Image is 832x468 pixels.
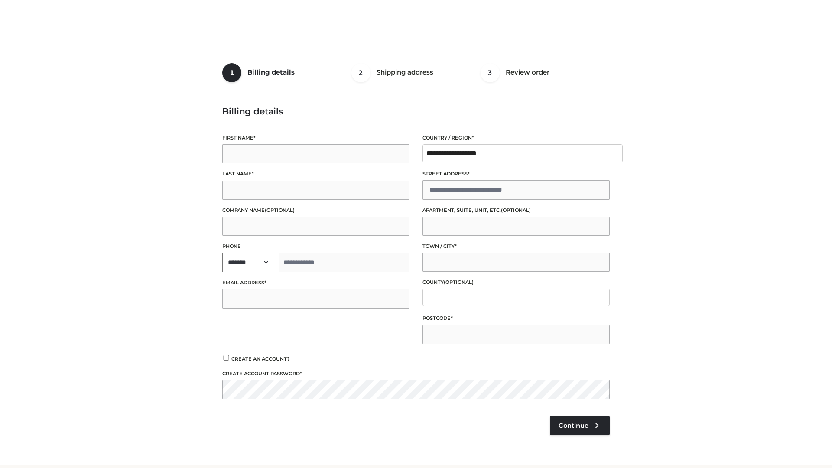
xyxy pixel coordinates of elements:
span: (optional) [265,207,295,213]
label: Apartment, suite, unit, etc. [422,206,610,214]
span: 2 [351,63,370,82]
span: Continue [559,422,588,429]
label: Town / City [422,242,610,250]
span: Create an account? [231,356,290,362]
label: Company name [222,206,409,214]
label: Postcode [422,314,610,322]
span: 3 [481,63,500,82]
span: 1 [222,63,241,82]
input: Create an account? [222,355,230,361]
label: Create account password [222,370,610,378]
label: Last name [222,170,409,178]
span: (optional) [501,207,531,213]
label: Phone [222,242,409,250]
span: Billing details [247,68,295,76]
a: Continue [550,416,610,435]
h3: Billing details [222,106,610,117]
span: (optional) [444,279,474,285]
label: First name [222,134,409,142]
span: Shipping address [377,68,433,76]
span: Review order [506,68,549,76]
label: Country / Region [422,134,610,142]
label: County [422,278,610,286]
label: Email address [222,279,409,287]
label: Street address [422,170,610,178]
